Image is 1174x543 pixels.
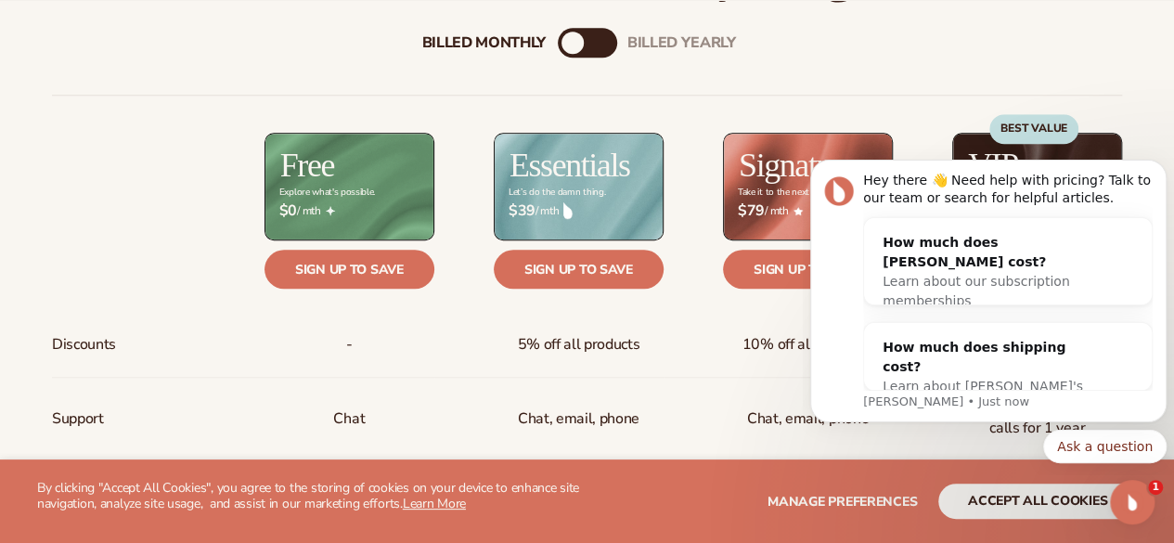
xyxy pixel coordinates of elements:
[1148,480,1163,495] span: 1
[346,328,353,362] span: -
[509,202,535,220] strong: $39
[953,134,1121,239] img: VIP_BG_199964bd-3653-43bc-8a67-789d2d7717b9.jpg
[52,328,116,362] span: Discounts
[738,202,765,220] strong: $79
[724,134,892,239] img: Signature_BG_eeb718c8-65ac-49e3-a4e5-327c6aa73146.jpg
[265,134,433,239] img: free_bg.png
[747,402,869,436] span: Chat, email, phone
[37,481,587,512] p: By clicking "Accept All Cookies", you agree to the storing of cookies on your device to enhance s...
[1110,480,1155,524] iframe: Intercom live chat
[279,202,297,220] strong: $0
[793,207,803,215] img: Star_6.png
[333,402,365,436] p: Chat
[510,149,630,182] h2: Essentials
[517,328,639,362] span: 5% off all products
[494,250,664,289] a: Sign up to save
[280,149,334,182] h2: Free
[723,250,893,289] a: Sign up to save
[422,33,547,51] div: Billed Monthly
[563,202,573,219] img: drop.png
[803,144,1174,474] iframe: Intercom notifications message
[738,202,878,220] span: / mth
[768,484,917,519] button: Manage preferences
[264,250,434,289] a: Sign up to save
[627,33,736,51] div: billed Yearly
[739,149,855,182] h2: Signature
[495,134,663,239] img: Essentials_BG_9050f826-5aa9-47d9-a362-757b82c62641.jpg
[52,402,104,436] span: Support
[768,493,917,511] span: Manage preferences
[518,402,639,436] p: Chat, email, phone
[279,202,419,220] span: / mth
[326,206,335,215] img: Free_Icon_bb6e7c7e-73f8-44bd-8ed0-223ea0fc522e.png
[938,484,1137,519] button: accept all cookies
[989,114,1078,144] div: BEST VALUE
[403,495,466,512] a: Learn More
[742,328,874,362] span: 10% off all products
[509,202,649,220] span: / mth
